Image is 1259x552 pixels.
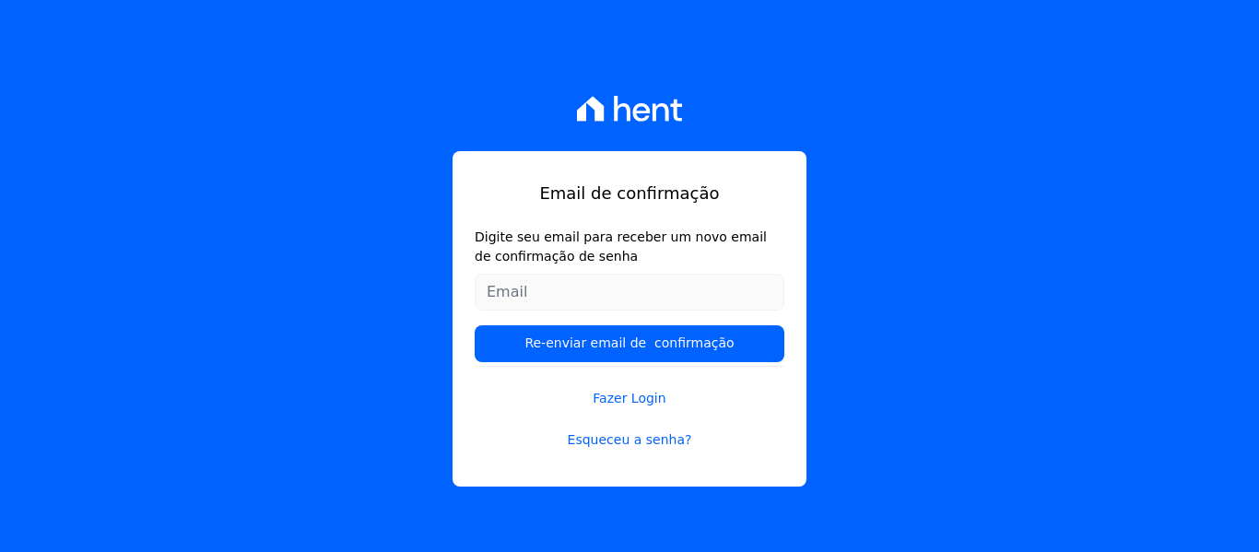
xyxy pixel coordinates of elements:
input: Re-enviar email de confirmação [475,325,784,362]
a: Esqueceu a senha? [475,430,784,450]
input: Email [475,274,784,311]
h1: Email de confirmação [475,181,784,206]
a: Fazer Login [475,366,784,408]
label: Digite seu email para receber um novo email de confirmação de senha [475,228,784,266]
